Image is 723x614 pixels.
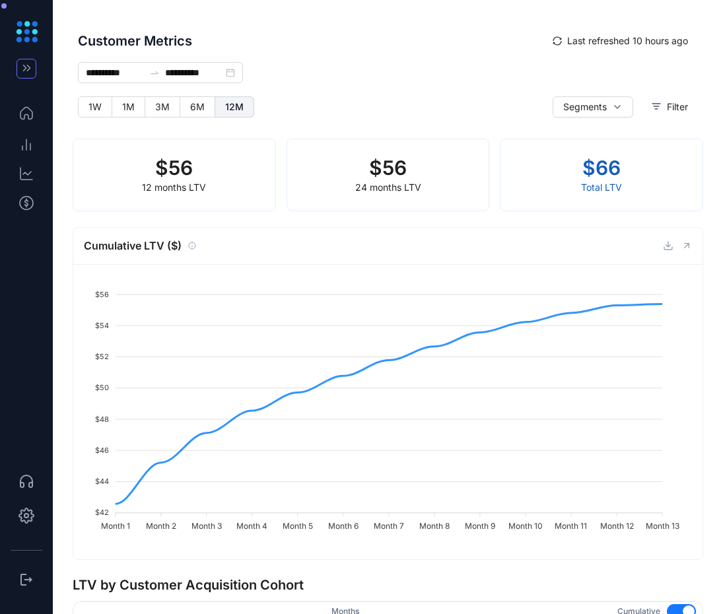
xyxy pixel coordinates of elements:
span: Segments [563,100,607,114]
span: Cumulative LTV ($) [84,238,182,254]
h2: $ 56 [142,155,206,180]
span: sync [553,36,562,46]
tspan: $56 [95,290,109,299]
span: 12 months LTV [142,182,206,193]
tspan: $44 [95,477,109,486]
span: 3M [155,101,170,112]
h4: LTV by Customer Acquisition Cohort [73,576,703,594]
h2: $ 66 [581,155,622,180]
tspan: Month 2 [146,521,176,531]
tspan: Month 6 [328,521,359,531]
button: syncLast refreshed 10 hours ago [543,30,698,51]
tspan: $52 [95,352,109,361]
tspan: Month 4 [236,521,267,531]
tspan: $42 [95,508,109,517]
tspan: Month 7 [374,521,404,531]
tspan: Month 5 [283,521,313,531]
tspan: Month 1 [101,521,130,531]
span: swap-right [149,67,160,78]
span: 1M [122,101,135,112]
tspan: Month 11 [555,521,588,531]
tspan: $46 [95,446,109,455]
button: Segments [553,96,633,118]
h2: $ 56 [355,155,421,180]
tspan: Month 3 [191,521,222,531]
span: Customer Metrics [78,31,543,51]
span: 24 months LTV [355,182,421,193]
tspan: $48 [95,415,109,424]
button: Filter [641,96,698,118]
tspan: Month 9 [465,521,495,531]
tspan: Month 10 [508,521,543,531]
tspan: $54 [95,321,109,330]
tspan: Month 12 [600,521,634,531]
span: 1W [88,101,102,112]
span: 6M [190,101,205,112]
span: Total LTV [581,182,622,193]
span: to [149,67,160,78]
tspan: $50 [95,383,109,392]
span: Last refreshed 10 hours ago [567,34,688,48]
span: 12M [225,101,244,112]
tspan: Month 13 [646,521,679,531]
span: Filter [667,100,688,114]
tspan: Month 8 [419,521,450,531]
